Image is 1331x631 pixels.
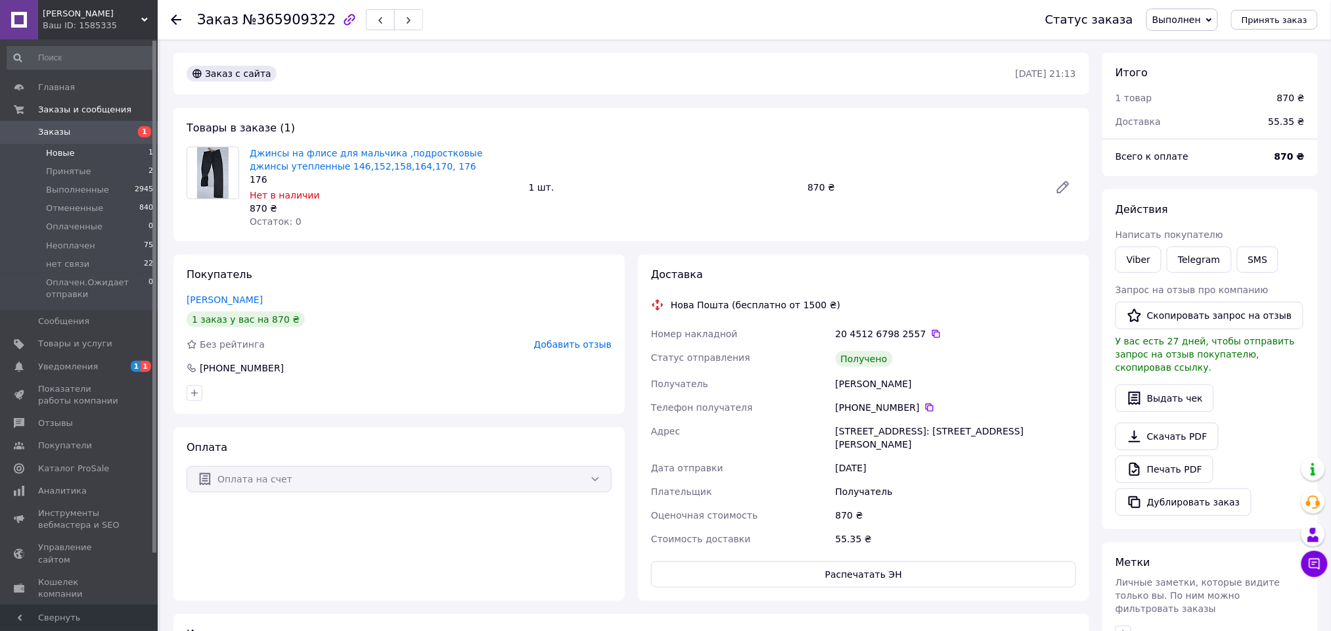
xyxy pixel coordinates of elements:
span: Товары в заказе (1) [187,122,295,134]
span: Статус отправления [651,352,750,363]
span: Доставка [651,268,703,281]
div: Нова Пошта (бесплатно от 1500 ₴) [667,298,844,312]
span: 1 товар [1116,93,1152,103]
span: Кошелек компании [38,576,122,600]
span: Оценочная стоимость [651,510,758,521]
div: Получено [836,351,893,367]
span: Оплачен.Ожидает отправки [46,277,148,300]
a: [PERSON_NAME] [187,294,263,305]
span: Товары и услуги [38,338,112,350]
span: Каталог ProSale [38,463,109,475]
span: Метки [1116,556,1150,569]
span: Заказ [197,12,238,28]
div: 870 ₴ [802,178,1045,197]
span: Принятые [46,166,91,177]
a: Viber [1116,246,1162,273]
span: Телефон получателя [651,402,753,413]
div: Статус заказа [1045,13,1133,26]
div: [PERSON_NAME] [833,372,1079,396]
span: Выполнен [1152,14,1201,25]
span: Отзывы [38,417,73,429]
time: [DATE] 21:13 [1016,68,1076,79]
span: 1 [148,147,153,159]
span: Нет в наличии [250,190,320,200]
div: [STREET_ADDRESS]: [STREET_ADDRESS][PERSON_NAME] [833,419,1079,456]
span: Адрес [651,426,680,436]
span: Действия [1116,203,1168,216]
span: №365909322 [242,12,336,28]
span: 1 [131,361,141,372]
span: Остаток: 0 [250,216,302,227]
span: Без рейтинга [200,339,265,350]
a: Скачать PDF [1116,423,1219,450]
div: 870 ₴ [250,202,518,215]
b: 870 ₴ [1275,151,1305,162]
span: Покупатели [38,440,92,452]
span: 22 [144,258,153,270]
span: Итого [1116,66,1148,79]
span: Неоплачен [46,240,95,252]
div: 1 шт. [524,178,803,197]
div: [DATE] [833,456,1079,480]
div: 55.35 ₴ [1261,107,1313,136]
button: Скопировать запрос на отзыв [1116,302,1303,329]
span: Кидди маркет [43,8,141,20]
span: Уведомления [38,361,98,373]
span: Принять заказ [1242,15,1307,25]
span: 1 [138,126,151,137]
span: Инструменты вебмастера и SEO [38,507,122,531]
div: 870 ₴ [833,503,1079,527]
span: Покупатель [187,268,252,281]
span: нет связи [46,258,89,270]
span: 2 [148,166,153,177]
span: Управление сайтом [38,542,122,565]
span: Запрос на отзыв про компанию [1116,285,1269,295]
div: 20 4512 6798 2557 [836,327,1076,340]
span: Написать покупателю [1116,229,1223,240]
div: [PHONE_NUMBER] [836,401,1076,414]
div: 870 ₴ [1277,91,1305,105]
span: Плательщик [651,486,712,497]
span: Выполненные [46,184,109,196]
div: Ваш ID: 1585335 [43,20,158,32]
button: Принять заказ [1231,10,1318,30]
span: Аналитика [38,485,87,497]
a: Редактировать [1050,174,1076,200]
div: [PHONE_NUMBER] [198,362,285,375]
span: Получатель [651,379,708,389]
span: Заказы [38,126,70,138]
div: Получатель [833,480,1079,503]
span: Показатели работы компании [38,383,122,407]
span: 0 [148,277,153,300]
div: Заказ с сайта [187,66,277,82]
span: 0 [148,221,153,233]
span: У вас есть 27 дней, чтобы отправить запрос на отзыв покупателю, скопировав ссылку. [1116,336,1295,373]
span: Сообщения [38,315,89,327]
span: Заказы и сообщения [38,104,131,116]
span: 2945 [135,184,153,196]
a: Джинсы на флисе для мальчика ,подростковые джинсы утепленные 146,152,158,164,170, 176 [250,148,483,172]
span: Стоимость доставки [651,534,751,544]
button: Дублировать заказ [1116,488,1252,516]
div: 1 заказ у вас на 870 ₴ [187,312,305,327]
span: Доставка [1116,116,1161,127]
span: 840 [139,202,153,214]
span: 75 [144,240,153,252]
div: 55.35 ₴ [833,527,1079,551]
span: Новые [46,147,75,159]
span: Оплаченные [46,221,102,233]
span: Всего к оплате [1116,151,1188,162]
button: Выдать чек [1116,385,1214,412]
input: Поиск [7,46,154,70]
a: Печать PDF [1116,456,1213,483]
button: Распечатать ЭН [651,561,1076,588]
span: 1 [141,361,151,372]
span: Дата отправки [651,463,723,473]
span: Главная [38,82,75,93]
button: Чат с покупателем [1301,551,1328,577]
span: Оплата [187,441,227,454]
span: Личные заметки, которые видите только вы. По ним можно фильтровать заказы [1116,577,1280,614]
span: Отмененные [46,202,103,214]
div: Вернуться назад [171,13,181,26]
img: Джинсы на флисе для мальчика ,подростковые джинсы утепленные 146,152,158,164,170, 176 [197,147,229,199]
